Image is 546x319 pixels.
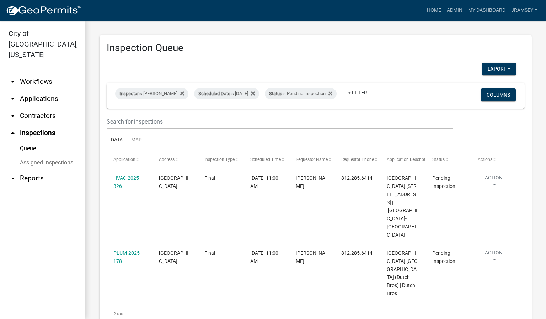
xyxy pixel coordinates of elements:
[341,250,373,256] span: 812.285.6414
[152,151,198,168] datatable-header-cell: Address
[478,157,492,162] span: Actions
[9,112,17,120] i: arrow_drop_down
[471,151,516,168] datatable-header-cell: Actions
[387,157,432,162] span: Application Description
[432,175,455,189] span: Pending Inspection
[341,157,374,162] span: Requestor Phone
[250,157,281,162] span: Scheduled Time
[341,175,373,181] span: 812.285.6414
[425,151,471,168] datatable-header-cell: Status
[127,129,146,152] a: Map
[265,88,337,99] div: is Pending Inspection
[432,250,455,264] span: Pending Inspection
[478,249,510,267] button: Action
[9,77,17,86] i: arrow_drop_down
[159,157,175,162] span: Address
[250,249,282,265] div: [DATE] 11:00 AM
[204,175,215,181] span: Final
[113,157,135,162] span: Application
[387,175,417,237] span: 1751 Veterans Parkway 1751 Veterans Parkway | Palmetto Jeffersonville-Veterans Pkwy
[115,88,188,99] div: is [PERSON_NAME]
[113,250,141,264] a: PLUM-2025-178
[9,174,17,183] i: arrow_drop_down
[432,157,445,162] span: Status
[198,151,243,168] datatable-header-cell: Inspection Type
[444,4,465,17] a: Admin
[481,88,516,101] button: Columns
[9,94,17,103] i: arrow_drop_down
[107,129,127,152] a: Data
[204,157,235,162] span: Inspection Type
[269,91,282,96] span: Status
[204,250,215,256] span: Final
[107,114,453,129] input: Search for inspections
[482,63,516,75] button: Export
[289,151,334,168] datatable-header-cell: Requestor Name
[159,175,188,189] span: 1751 Veterans Parkway
[380,151,425,168] datatable-header-cell: Application Description
[334,151,380,168] datatable-header-cell: Requestor Phone
[9,129,17,137] i: arrow_drop_up
[159,250,188,264] span: 1751 Veterans Parkway
[113,175,140,189] a: HVAC-2025-326
[465,4,508,17] a: My Dashboard
[296,250,325,264] span: Mike Kruer
[107,151,152,168] datatable-header-cell: Application
[296,157,328,162] span: Requestor Name
[198,91,230,96] span: Scheduled Date
[508,4,540,17] a: jramsey
[250,174,282,190] div: [DATE] 11:00 AM
[387,250,418,296] span: 1751 Veterans Parkway 1751 Veterans Parkway (Dutch Bros) | Dutch Bros
[119,91,139,96] span: Inspector
[107,42,525,54] h3: Inspection Queue
[424,4,444,17] a: Home
[342,86,373,99] a: + Filter
[478,174,510,192] button: Action
[194,88,259,99] div: is [DATE]
[296,175,325,189] span: Mike Kruer
[243,151,289,168] datatable-header-cell: Scheduled Time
